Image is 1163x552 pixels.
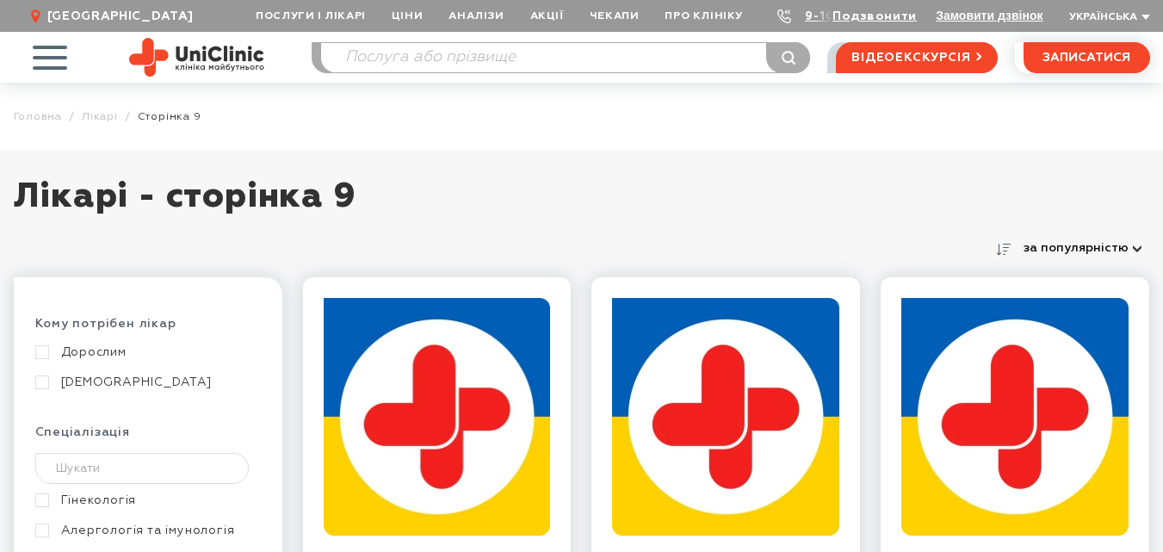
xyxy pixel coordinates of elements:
[1069,12,1137,22] span: Українська
[35,493,257,508] a: Гінекологія
[851,43,970,72] span: відеоекскурсія
[1065,11,1150,24] button: Українська
[805,10,843,22] a: 9-103
[612,298,839,536] img: Большаков Антон Ігорович
[1024,42,1150,73] button: записатися
[35,316,261,344] div: Кому потрібен лікар
[35,344,257,360] a: Дорослим
[836,42,997,73] a: відеоекскурсія
[14,110,63,123] a: Головна
[1016,236,1150,260] button: за популярністю
[14,176,1150,236] h1: Лікарі - сторінка 9
[35,375,257,390] a: [DEMOGRAPHIC_DATA]
[1042,52,1130,64] span: записатися
[82,110,118,123] a: Лікарі
[35,523,257,538] a: Алергологія та імунологія
[324,298,551,536] img: Гуріна Єлизавета Володимирівна
[901,298,1129,536] img: Кузьменко Владислав Олександрович
[35,425,261,453] div: Спеціалізація
[321,43,810,72] input: Послуга або прізвище
[35,453,250,484] input: Шукати
[936,9,1042,22] button: Замовити дзвінок
[47,9,194,24] span: [GEOGRAPHIC_DATA]
[129,38,264,77] img: Uniclinic
[832,10,917,22] a: Подзвонити
[138,110,201,123] span: Cторінка 9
